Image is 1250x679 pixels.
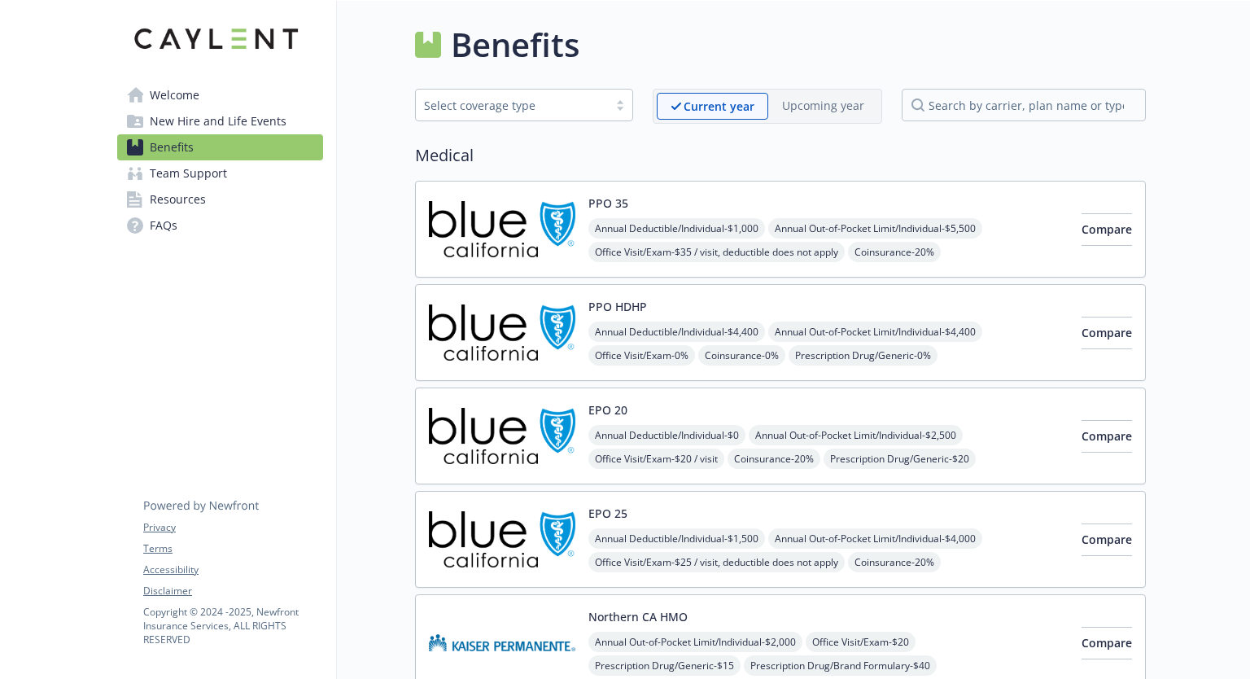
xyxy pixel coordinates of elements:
[588,195,628,212] button: PPO 35
[117,186,323,212] a: Resources
[429,505,575,574] img: Blue Shield of California carrier logo
[749,425,963,445] span: Annual Out-of-Pocket Limit/Individual - $2,500
[789,345,937,366] span: Prescription Drug/Generic - 0%
[588,345,695,366] span: Office Visit/Exam - 0%
[150,82,199,108] span: Welcome
[588,528,765,549] span: Annual Deductible/Individual - $1,500
[698,345,785,366] span: Coinsurance - 0%
[824,449,976,469] span: Prescription Drug/Generic - $20
[1082,523,1132,556] button: Compare
[1082,532,1132,547] span: Compare
[588,242,845,262] span: Office Visit/Exam - $35 / visit, deductible does not apply
[1082,221,1132,237] span: Compare
[768,322,982,342] span: Annual Out-of-Pocket Limit/Individual - $4,400
[429,608,575,677] img: Kaiser Permanente Insurance Company carrier logo
[588,632,802,652] span: Annual Out-of-Pocket Limit/Individual - $2,000
[588,425,745,445] span: Annual Deductible/Individual - $0
[728,449,820,469] span: Coinsurance - 20%
[150,186,206,212] span: Resources
[1082,627,1132,659] button: Compare
[806,632,916,652] span: Office Visit/Exam - $20
[588,401,627,418] button: EPO 20
[588,218,765,239] span: Annual Deductible/Individual - $1,000
[143,563,322,577] a: Accessibility
[588,552,845,572] span: Office Visit/Exam - $25 / visit, deductible does not apply
[150,134,194,160] span: Benefits
[1082,635,1132,651] span: Compare
[1082,325,1132,340] span: Compare
[588,449,724,469] span: Office Visit/Exam - $20 / visit
[429,401,575,471] img: Blue Shield of California carrier logo
[150,108,286,134] span: New Hire and Life Events
[902,89,1146,121] input: search by carrier, plan name or type
[143,541,322,556] a: Terms
[1082,420,1132,453] button: Compare
[684,98,754,115] p: Current year
[117,108,323,134] a: New Hire and Life Events
[424,97,600,114] div: Select coverage type
[451,20,579,69] h1: Benefits
[429,298,575,367] img: Blue Shield of California carrier logo
[117,160,323,186] a: Team Support
[588,322,765,342] span: Annual Deductible/Individual - $4,400
[150,212,177,239] span: FAQs
[1082,317,1132,349] button: Compare
[117,134,323,160] a: Benefits
[588,298,647,315] button: PPO HDHP
[117,212,323,239] a: FAQs
[150,160,227,186] span: Team Support
[143,584,322,598] a: Disclaimer
[768,218,982,239] span: Annual Out-of-Pocket Limit/Individual - $5,500
[588,655,741,676] span: Prescription Drug/Generic - $15
[117,82,323,108] a: Welcome
[143,605,322,646] p: Copyright © 2024 - 2025 , Newfront Insurance Services, ALL RIGHTS RESERVED
[782,97,864,114] p: Upcoming year
[429,195,575,264] img: Blue Shield of California carrier logo
[848,242,941,262] span: Coinsurance - 20%
[744,655,937,676] span: Prescription Drug/Brand Formulary - $40
[768,528,982,549] span: Annual Out-of-Pocket Limit/Individual - $4,000
[1082,213,1132,246] button: Compare
[588,505,627,522] button: EPO 25
[143,520,322,535] a: Privacy
[415,143,1146,168] h2: Medical
[1082,428,1132,444] span: Compare
[848,552,941,572] span: Coinsurance - 20%
[588,608,688,625] button: Northern CA HMO
[768,93,878,120] span: Upcoming year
